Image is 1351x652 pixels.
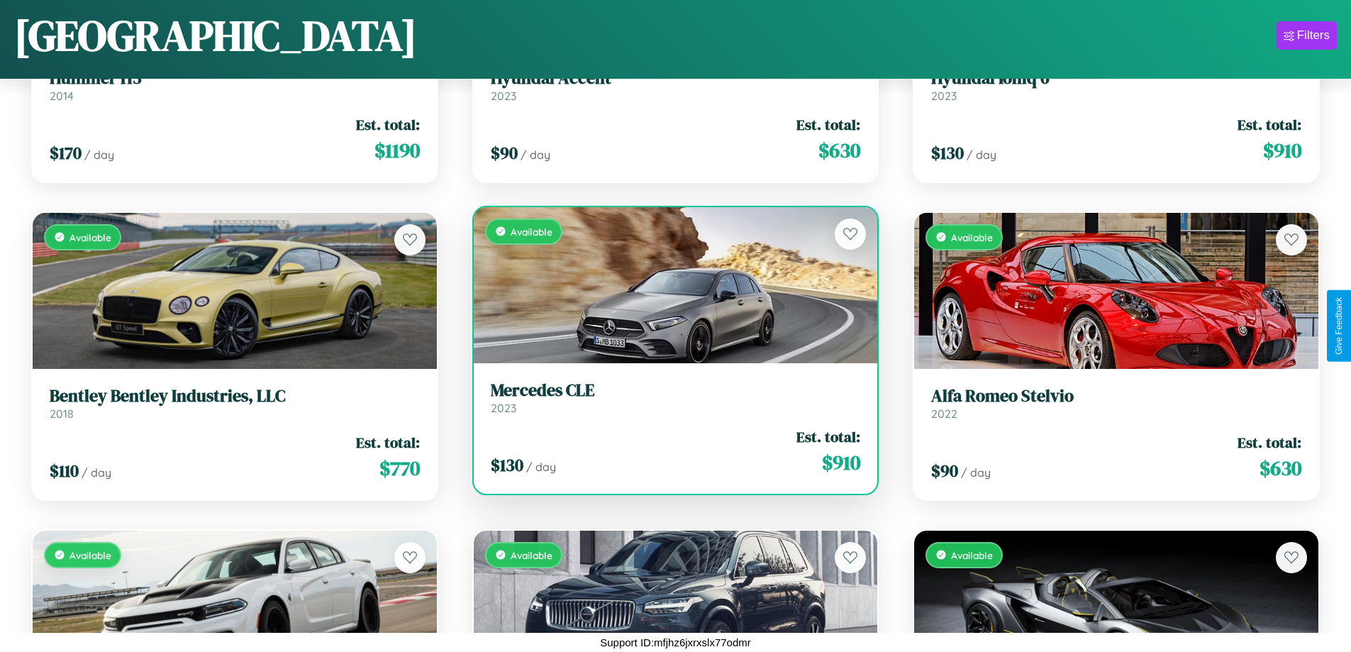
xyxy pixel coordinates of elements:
[491,453,523,477] span: $ 130
[931,459,958,482] span: $ 90
[491,68,861,103] a: Hyundai Accent2023
[931,386,1301,421] a: Alfa Romeo Stelvio2022
[796,114,860,135] span: Est. total:
[931,407,957,421] span: 2022
[379,454,420,482] span: $ 770
[1238,114,1301,135] span: Est. total:
[491,89,516,103] span: 2023
[1277,21,1337,50] button: Filters
[526,460,556,474] span: / day
[82,465,111,480] span: / day
[931,68,1301,89] h3: Hyundai Ioniq 6
[931,68,1301,103] a: Hyundai Ioniq 62023
[50,459,79,482] span: $ 110
[931,89,957,103] span: 2023
[491,141,518,165] span: $ 90
[796,426,860,447] span: Est. total:
[967,148,996,162] span: / day
[50,386,420,407] h3: Bentley Bentley Industries, LLC
[511,549,552,561] span: Available
[511,226,552,238] span: Available
[84,148,114,162] span: / day
[356,432,420,453] span: Est. total:
[50,386,420,421] a: Bentley Bentley Industries, LLC2018
[70,549,111,561] span: Available
[1260,454,1301,482] span: $ 630
[70,231,111,243] span: Available
[931,386,1301,407] h3: Alfa Romeo Stelvio
[374,136,420,165] span: $ 1190
[1238,432,1301,453] span: Est. total:
[931,141,964,165] span: $ 130
[491,401,516,415] span: 2023
[491,380,861,401] h3: Mercedes CLE
[951,549,993,561] span: Available
[50,68,420,89] h3: Hummer H3
[951,231,993,243] span: Available
[1334,297,1344,355] div: Give Feedback
[822,448,860,477] span: $ 910
[491,380,861,415] a: Mercedes CLE2023
[50,407,74,421] span: 2018
[600,633,751,652] p: Support ID: mfjhz6jxrxslx77odmr
[491,68,861,89] h3: Hyundai Accent
[14,6,417,65] h1: [GEOGRAPHIC_DATA]
[50,141,82,165] span: $ 170
[50,68,420,103] a: Hummer H32014
[1297,28,1330,43] div: Filters
[1263,136,1301,165] span: $ 910
[356,114,420,135] span: Est. total:
[521,148,550,162] span: / day
[50,89,74,103] span: 2014
[818,136,860,165] span: $ 630
[961,465,991,480] span: / day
